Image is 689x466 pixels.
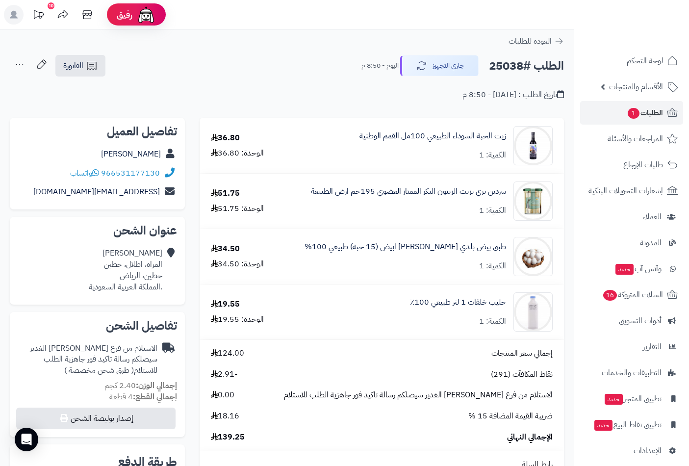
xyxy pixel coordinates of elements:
[211,259,264,270] div: الوحدة: 34.50
[580,127,683,151] a: المراجعات والأسئلة
[628,108,639,119] span: 1
[136,5,156,25] img: ai-face.png
[211,299,240,310] div: 19.55
[643,340,662,354] span: التقارير
[580,101,683,125] a: الطلبات1
[101,167,160,179] a: 966531177130
[400,55,479,76] button: جاري التجهيز
[479,150,506,161] div: الكمية: 1
[211,203,264,214] div: الوحدة: 51.75
[18,126,177,137] h2: تفاصيل العميل
[580,361,683,385] a: التطبيقات والخدمات
[410,297,506,308] a: حليب خلفات 1 لتر طبيعي 100٪؜
[594,420,612,431] span: جديد
[580,205,683,229] a: العملاء
[491,348,553,359] span: إجمالي سعر المنتجات
[514,237,552,276] img: 1734979698-larg1594735574-90x90.jpg
[509,35,552,47] span: العودة للطلبات
[580,49,683,73] a: لوحة التحكم
[133,391,177,403] strong: إجمالي القطع:
[211,148,264,159] div: الوحدة: 36.80
[642,210,662,224] span: العملاء
[70,167,99,179] a: واتساب
[211,348,244,359] span: 124.00
[479,316,506,327] div: الكمية: 1
[284,389,553,401] span: الاستلام من فرع [PERSON_NAME] الغدير سيصلكم رسالة تاكيد فور جاهزية الطلب للاستلام
[509,35,564,47] a: العودة للطلبات
[608,132,663,146] span: المراجعات والأسئلة
[619,314,662,328] span: أدوات التسويق
[33,186,160,198] a: [EMAIL_ADDRESS][DOMAIN_NAME]
[211,243,240,255] div: 34.50
[593,418,662,432] span: تطبيق نقاط البيع
[18,320,177,332] h2: تفاصيل الشحن
[507,432,553,443] span: الإجمالي النهائي
[580,257,683,281] a: وآتس آبجديد
[627,106,663,120] span: الطلبات
[580,439,683,463] a: الإعدادات
[604,392,662,406] span: تطبيق المتجر
[462,89,564,101] div: تاريخ الطلب : [DATE] - 8:50 م
[514,181,552,221] img: 1696865490-sardines_in_olive_oil_1-90x90.jpg
[580,413,683,437] a: تطبيق نقاط البيعجديد
[101,148,161,160] a: [PERSON_NAME]
[580,309,683,333] a: أدوات التسويق
[634,444,662,458] span: الإعدادات
[627,54,663,68] span: لوحة التحكم
[305,241,506,253] a: طبق بيض بلدي [PERSON_NAME] ابيض (15 حبة) طبيعي 100%
[361,61,399,71] small: اليوم - 8:50 م
[479,260,506,272] div: الكمية: 1
[55,55,105,77] a: الفاتورة
[211,432,245,443] span: 139.25
[211,411,239,422] span: 18.16
[615,264,634,275] span: جديد
[623,158,663,172] span: طلبات الإرجاع
[109,391,177,403] small: 4 قطعة
[580,335,683,359] a: التقارير
[491,369,553,380] span: نقاط المكافآت (291)
[580,179,683,203] a: إشعارات التحويلات البنكية
[605,394,623,405] span: جديد
[136,380,177,391] strong: إجمالي الوزن:
[614,262,662,276] span: وآتس آب
[602,366,662,380] span: التطبيقات والخدمات
[580,153,683,177] a: طلبات الإرجاع
[26,5,51,27] a: تحديثات المنصة
[16,408,176,429] button: إصدار بوليصة الشحن
[64,364,134,376] span: ( طرق شحن مخصصة )
[211,188,240,199] div: 51.75
[18,343,157,377] div: الاستلام من فرع [PERSON_NAME] الغدير سيصلكم رسالة تاكيد فور جاهزية الطلب للاستلام
[211,314,264,325] div: الوحدة: 19.55
[211,389,234,401] span: 0.00
[211,132,240,144] div: 36.80
[104,380,177,391] small: 2.40 كجم
[48,2,54,9] div: 10
[580,231,683,255] a: المدونة
[609,80,663,94] span: الأقسام والمنتجات
[588,184,663,198] span: إشعارات التحويلات البنكية
[468,411,553,422] span: ضريبة القيمة المضافة 15 %
[211,369,237,380] span: -2.91
[89,248,162,292] div: [PERSON_NAME] المراه، اطلال، حطين حطين، الرياض .المملكة العربية السعودية
[18,225,177,236] h2: عنوان الشحن
[514,292,552,332] img: 1728338857-10544f0e-21e7-46f9-b46f-b0de6f9b8b07-90x90.jpeg
[489,56,564,76] h2: الطلب #25038
[479,205,506,216] div: الكمية: 1
[63,60,83,72] span: الفاتورة
[580,387,683,411] a: تطبيق المتجرجديد
[15,428,38,451] div: Open Intercom Messenger
[640,236,662,250] span: المدونة
[311,186,506,197] a: سردين بري بزيت الزيتون البكر الممتاز العضوي 195جم ارض الطبيعة
[359,130,506,142] a: زيت الحبة السوداء الطبيعي 100مل القمم الوطنية
[514,126,552,165] img: 1736641808-6281000897140-90x90.jpg
[580,283,683,307] a: السلات المتروكة16
[603,290,617,301] span: 16
[602,288,663,302] span: السلات المتروكة
[117,9,132,21] span: رفيق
